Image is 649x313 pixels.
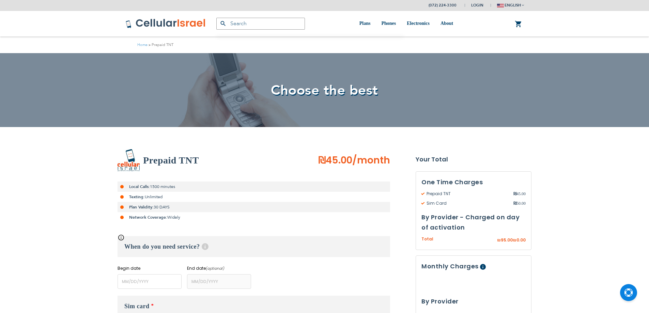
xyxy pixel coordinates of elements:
span: Sim Card [421,200,513,206]
span: Login [471,3,483,8]
li: 1500 minutes [118,182,390,192]
span: 50.00 [513,200,526,206]
button: english [497,0,524,10]
li: Unlimited [118,192,390,202]
input: MM/DD/YYYY [118,274,182,289]
label: Begin date [118,265,182,271]
span: 0.00 [516,237,526,243]
a: About [441,11,453,36]
input: MM/DD/YYYY [187,274,251,289]
strong: Local Calls: [129,184,150,189]
span: ₪ [513,200,516,206]
a: (072) 224-3300 [429,3,457,8]
img: Cellular Israel Logo [125,18,206,29]
li: Widely [118,212,390,222]
h2: Prepaid TNT [143,154,199,167]
h3: One Time Charges [421,177,526,187]
strong: Plan Validity: [129,204,154,210]
li: Prepaid TNT [148,42,173,48]
span: ₪ [513,237,516,244]
img: english [497,4,504,7]
span: Prepaid TNT [421,191,513,197]
span: Help [202,243,208,250]
span: Plans [359,21,371,26]
span: Phones [381,21,396,26]
i: (optional) [206,266,225,271]
input: Search [216,18,305,30]
strong: Network Coverage: [129,215,167,220]
h3: When do you need service? [118,236,390,257]
span: 95.00 [501,237,513,243]
li: 30 DAYS [118,202,390,212]
label: End date [187,265,251,271]
span: 45.00 [513,191,526,197]
span: ₪45.00 [318,154,352,167]
span: Total [421,236,433,242]
a: Plans [359,11,371,36]
span: Electronics [407,21,430,26]
h3: By Provider - Charged on day of activation [421,212,526,233]
span: Sim card [124,303,150,310]
span: About [441,21,453,26]
strong: Your Total [416,154,531,165]
span: ₪ [513,191,516,197]
span: /month [352,154,390,167]
strong: Texting: [129,194,145,200]
a: Home [137,42,148,47]
img: Prepaid TNT [118,149,140,172]
span: Monthly Charges [421,262,479,270]
span: Help [480,264,486,270]
span: ₪ [497,237,501,244]
a: Electronics [407,11,430,36]
span: Choose the best [271,81,378,100]
a: Phones [381,11,396,36]
h3: By Provider [421,296,526,307]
